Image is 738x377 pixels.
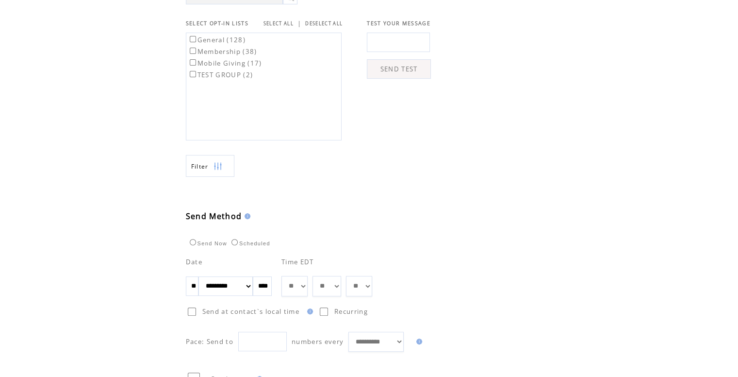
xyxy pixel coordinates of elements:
a: DESELECT ALL [305,20,343,27]
label: Scheduled [229,240,270,246]
img: help.gif [304,308,313,314]
input: TEST GROUP (2) [190,71,196,77]
span: | [297,19,301,28]
span: numbers every [292,337,344,346]
span: Time EDT [281,257,314,266]
input: Membership (38) [190,48,196,54]
label: Mobile Giving (17) [188,59,262,68]
input: Send Now [190,239,196,245]
img: filters.png [213,155,222,177]
a: Filter [186,155,234,177]
input: General (128) [190,36,196,42]
input: Mobile Giving (17) [190,59,196,66]
label: Send Now [187,240,227,246]
span: Show filters [191,162,209,171]
span: Date [186,257,202,266]
img: help.gif [242,213,250,219]
label: Membership (38) [188,47,257,56]
label: TEST GROUP (2) [188,70,253,79]
span: Recurring [334,307,368,316]
span: Send Method [186,211,242,222]
span: Pace: Send to [186,337,233,346]
a: SELECT ALL [263,20,294,27]
span: Send at contact`s local time [202,307,299,316]
img: help.gif [413,339,422,344]
input: Scheduled [231,239,238,245]
label: General (128) [188,35,246,44]
span: TEST YOUR MESSAGE [367,20,430,27]
a: SEND TEST [367,59,431,79]
span: SELECT OPT-IN LISTS [186,20,248,27]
